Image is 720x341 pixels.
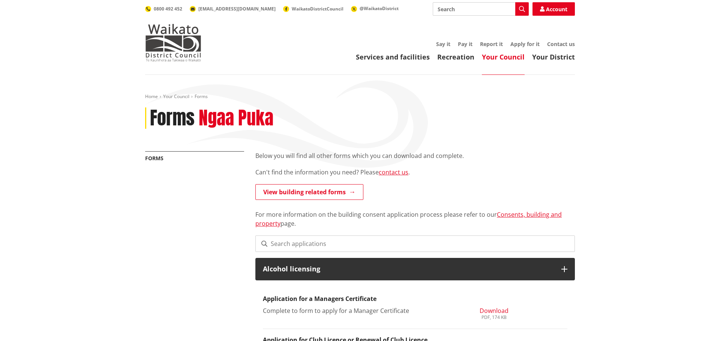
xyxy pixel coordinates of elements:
p: For more information on the building consent application process please refer to our page. [255,201,575,228]
a: Forms [145,155,163,162]
a: @WaikatoDistrict [351,5,399,12]
div: PDF, 174 KB [480,315,508,320]
a: Services and facilities [356,52,430,61]
a: Apply for it [510,40,540,48]
h3: Application for a Managers Certificate [263,295,567,302]
p: Can't find the information you need? Please . [255,168,575,177]
h3: Alcohol licensing [263,265,554,273]
a: View building related forms [255,184,363,200]
span: Forms [195,93,208,100]
span: Download [480,307,508,315]
img: Waikato District Council - Te Kaunihera aa Takiwaa o Waikato [145,24,201,61]
p: Complete to form to apply for a Manager Certificate [263,306,462,315]
a: Your District [532,52,575,61]
span: 0800 492 452 [154,6,182,12]
a: WaikatoDistrictCouncil [283,6,343,12]
p: Below you will find all other forms which you can download and complete. [255,151,575,160]
h1: Forms [150,107,195,129]
a: Download PDF, 174 KB [480,306,508,320]
input: Search applications [255,235,575,252]
span: @WaikatoDistrict [360,5,399,12]
a: Say it [436,40,450,48]
a: Home [145,93,158,100]
a: Report it [480,40,503,48]
input: Search input [433,2,529,16]
span: [EMAIL_ADDRESS][DOMAIN_NAME] [198,6,276,12]
a: Consents, building and property [255,210,562,228]
a: Your Council [482,52,525,61]
a: contact us [379,168,408,176]
nav: breadcrumb [145,94,575,100]
h2: Ngaa Puka [199,107,273,129]
a: Contact us [547,40,575,48]
a: Pay it [458,40,472,48]
span: WaikatoDistrictCouncil [292,6,343,12]
a: [EMAIL_ADDRESS][DOMAIN_NAME] [190,6,276,12]
a: Account [532,2,575,16]
a: Recreation [437,52,474,61]
a: 0800 492 452 [145,6,182,12]
a: Your Council [163,93,189,100]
